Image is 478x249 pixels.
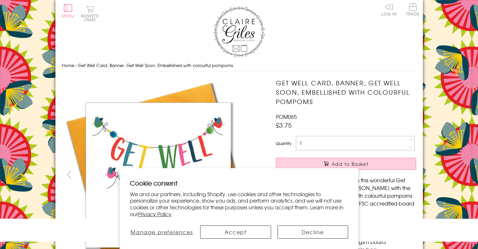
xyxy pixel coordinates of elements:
h1: Get Well Card, Banner, Get Well Soon, Embellished with colourful pompoms [276,78,416,106]
span: 0 items [84,13,99,23]
span: Add to Basket [332,161,368,167]
nav: breadcrumbs [62,59,416,72]
span: £3.75 [276,120,292,129]
button: prev [62,167,76,182]
span: POM065 [276,113,297,120]
button: Add to Basket [276,158,416,170]
h2: Cookie consent [130,178,348,187]
button: Basket0 items [81,5,99,22]
button: next [249,167,263,182]
span: Trade [406,3,420,16]
span: Manage preferences [131,228,193,236]
span: Get Well Card, Banner, Get Well Soon, Embellished with colourful pompoms [78,62,233,68]
span: Menu [62,13,74,19]
button: Manage preferences [130,225,194,239]
img: Claire Giles Greetings Cards [213,6,265,57]
button: Decline [278,225,348,239]
button: Accept [200,225,271,239]
p: We and our partners, including Shopify, use cookies and other technologies to personalize your ex... [130,191,348,217]
button: Menu [62,4,74,18]
a: Privacy Policy [138,210,171,218]
a: Home [62,62,74,68]
a: Log In [381,3,397,16]
span: › [75,62,77,68]
a: Trade [406,3,420,17]
label: Quantity [276,140,291,146]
